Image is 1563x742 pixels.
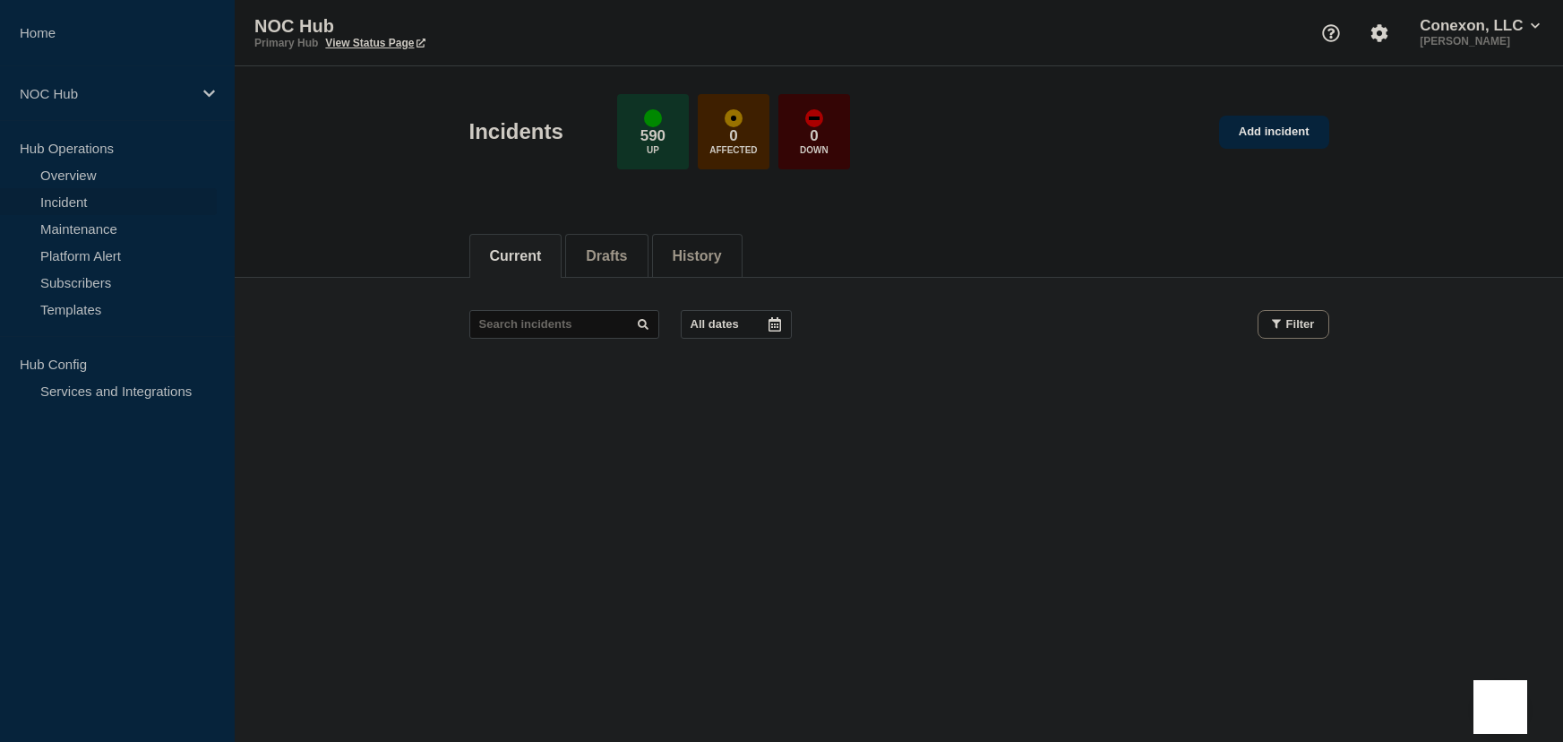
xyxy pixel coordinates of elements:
[725,109,743,127] div: affected
[586,248,627,264] button: Drafts
[1258,310,1329,339] button: Filter
[800,145,829,155] p: Down
[810,127,818,145] p: 0
[469,119,563,144] h1: Incidents
[1416,17,1543,35] button: Conexon, LLC
[325,37,425,49] a: View Status Page
[691,317,739,331] p: All dates
[1312,14,1350,52] button: Support
[681,310,792,339] button: All dates
[1361,14,1398,52] button: Account settings
[640,127,666,145] p: 590
[644,109,662,127] div: up
[673,248,722,264] button: History
[1416,35,1543,47] p: [PERSON_NAME]
[20,86,192,101] p: NOC Hub
[469,310,659,339] input: Search incidents
[254,16,613,37] p: NOC Hub
[729,127,737,145] p: 0
[490,248,542,264] button: Current
[254,37,318,49] p: Primary Hub
[709,145,757,155] p: Affected
[1286,317,1315,331] span: Filter
[1473,680,1527,734] iframe: Help Scout Beacon - Open
[1219,116,1329,149] a: Add incident
[647,145,659,155] p: Up
[805,109,823,127] div: down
